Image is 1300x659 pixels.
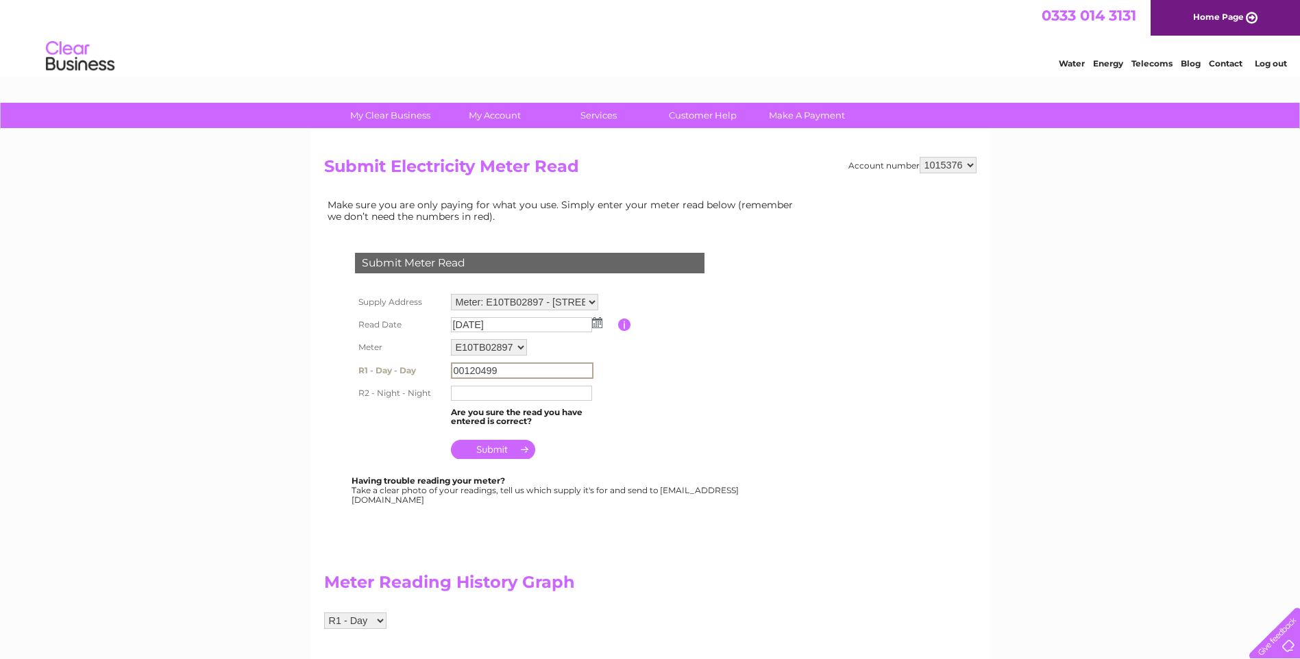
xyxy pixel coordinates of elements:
[451,440,535,459] input: Submit
[1209,58,1242,69] a: Contact
[352,314,447,336] th: Read Date
[618,319,631,331] input: Information
[1255,58,1287,69] a: Log out
[327,8,974,66] div: Clear Business is a trading name of Verastar Limited (registered in [GEOGRAPHIC_DATA] No. 3667643...
[324,157,977,183] h2: Submit Electricity Meter Read
[355,253,704,273] div: Submit Meter Read
[1131,58,1173,69] a: Telecoms
[646,103,759,128] a: Customer Help
[750,103,863,128] a: Make A Payment
[45,36,115,77] img: logo.png
[324,196,804,225] td: Make sure you are only paying for what you use. Simply enter your meter read below (remember we d...
[352,382,447,404] th: R2 - Night - Night
[352,336,447,359] th: Meter
[1093,58,1123,69] a: Energy
[352,476,741,504] div: Take a clear photo of your readings, tell us which supply it's for and send to [EMAIL_ADDRESS][DO...
[447,404,618,430] td: Are you sure the read you have entered is correct?
[438,103,551,128] a: My Account
[334,103,447,128] a: My Clear Business
[592,317,602,328] img: ...
[352,290,447,314] th: Supply Address
[324,573,804,599] h2: Meter Reading History Graph
[1181,58,1201,69] a: Blog
[352,359,447,382] th: R1 - Day - Day
[542,103,655,128] a: Services
[1042,7,1136,24] a: 0333 014 3131
[1059,58,1085,69] a: Water
[352,475,505,486] b: Having trouble reading your meter?
[848,157,977,173] div: Account number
